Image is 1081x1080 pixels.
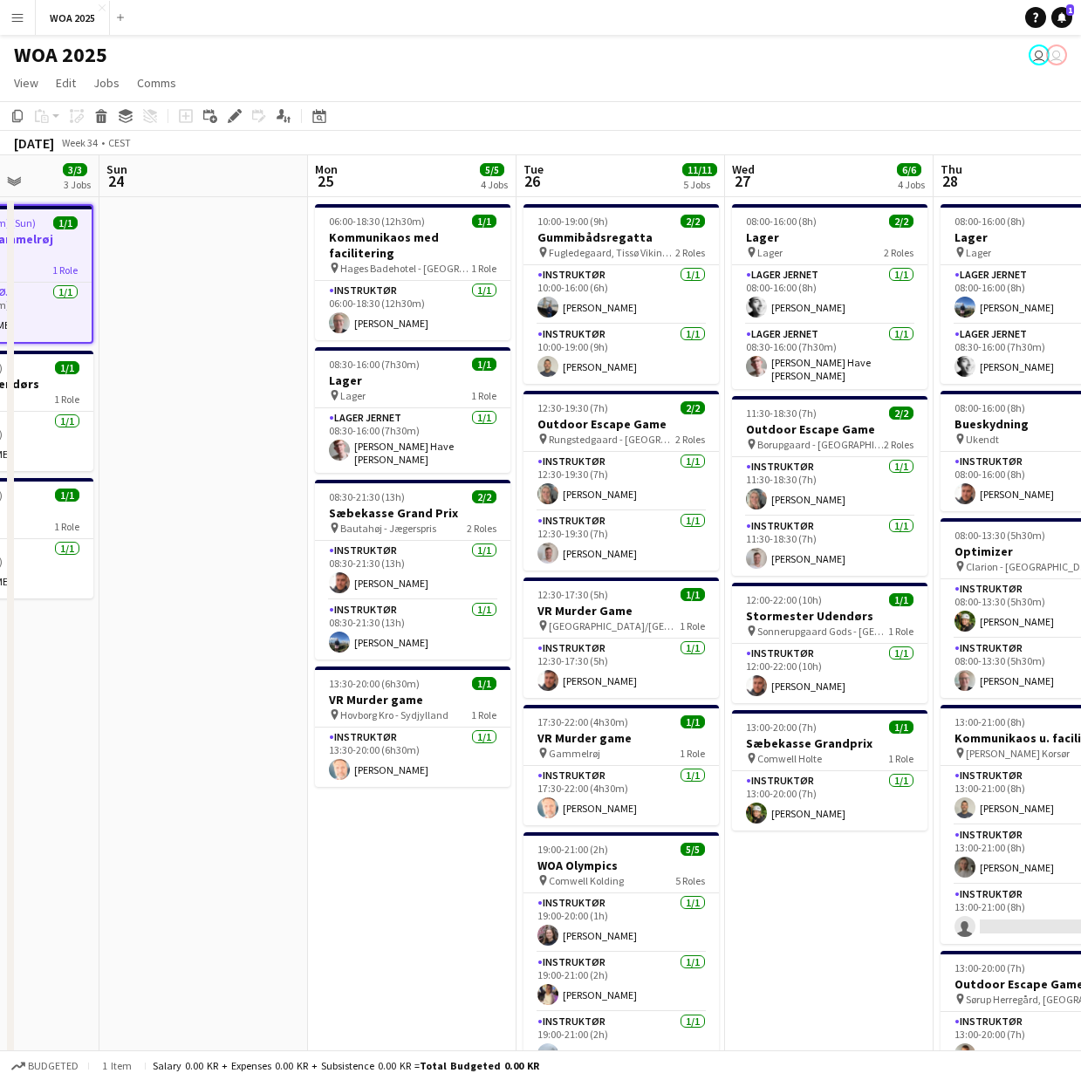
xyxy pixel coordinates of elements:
h3: Lager [732,229,927,245]
app-job-card: 06:00-18:30 (12h30m)1/1Kommunikaos med facilitering Hages Badehotel - [GEOGRAPHIC_DATA]1 RoleInst... [315,204,510,340]
span: 2/2 [889,407,913,420]
span: 5 Roles [675,874,705,887]
span: Sun [106,161,127,177]
span: Borupgaard - [GEOGRAPHIC_DATA] [757,438,884,451]
span: 1 Role [52,263,78,277]
span: 2/2 [681,215,705,228]
a: Comms [130,72,183,94]
span: 1/1 [681,588,705,601]
span: 2 Roles [884,246,913,259]
span: Budgeted [28,1060,79,1072]
span: 1/1 [472,677,496,690]
span: Mon [315,161,338,177]
span: 24 [104,171,127,191]
h3: Outdoor Escape Game [523,416,719,432]
app-card-role: Lager Jernet1/108:30-16:00 (7h30m)[PERSON_NAME] Have [PERSON_NAME] [315,408,510,473]
app-card-role: Instruktør1/111:30-18:30 (7h)[PERSON_NAME] [732,516,927,576]
app-job-card: 10:00-19:00 (9h)2/2Gummibådsregatta Fugledegaard, Tissø Vikingecenter2 RolesInstruktør1/110:00-16... [523,204,719,384]
app-card-role: Instruktør1/112:30-19:30 (7h)[PERSON_NAME] [523,511,719,571]
h3: Sæbekasse Grand Prix [315,505,510,521]
h3: Sæbekasse Grandprix [732,735,927,751]
span: 06:00-18:30 (12h30m) [329,215,425,228]
app-card-role: Instruktør1/110:00-16:00 (6h)[PERSON_NAME] [523,265,719,325]
app-job-card: 12:00-22:00 (10h)1/1Stormester Udendørs Sonnerupgaard Gods - [GEOGRAPHIC_DATA]1 RoleInstruktør1/1... [732,583,927,703]
app-job-card: 12:30-17:30 (5h)1/1VR Murder Game [GEOGRAPHIC_DATA]/[GEOGRAPHIC_DATA]1 RoleInstruktør1/112:30-17:... [523,578,719,698]
span: 1 Role [471,389,496,402]
app-card-role: Instruktør1/117:30-22:00 (4h30m)[PERSON_NAME] [523,766,719,825]
span: 2/2 [889,215,913,228]
span: 08:00-16:00 (8h) [954,215,1025,228]
h3: Stormester Udendørs [732,608,927,624]
app-card-role: Instruktør1/112:00-22:00 (10h)[PERSON_NAME] [732,644,927,703]
span: Week 34 [58,136,101,149]
span: Lager [340,389,366,402]
span: [PERSON_NAME] Korsør [966,747,1070,760]
app-user-avatar: Bettina Madsen [1029,44,1050,65]
span: 1/1 [681,715,705,728]
span: 6/6 [897,163,921,176]
app-card-role: Instruktør1/112:30-17:30 (5h)[PERSON_NAME] [523,639,719,698]
span: 3/3 [63,163,87,176]
app-card-role: Instruktør1/113:00-20:00 (7h)[PERSON_NAME] [732,771,927,831]
span: 1 Role [888,752,913,765]
div: 08:30-16:00 (7h30m)1/1Lager Lager1 RoleLager Jernet1/108:30-16:00 (7h30m)[PERSON_NAME] Have [PERS... [315,347,510,473]
span: 1/1 [55,489,79,502]
app-job-card: 13:30-20:00 (6h30m)1/1VR Murder game Hovborg Kro - Sydjylland1 RoleInstruktør1/113:30-20:00 (6h30... [315,666,510,787]
span: View [14,75,38,91]
span: 08:00-13:30 (5h30m) [954,529,1045,542]
span: Edit [56,75,76,91]
div: 11:30-18:30 (7h)2/2Outdoor Escape Game Borupgaard - [GEOGRAPHIC_DATA]2 RolesInstruktør1/111:30-18... [732,396,927,576]
span: Thu [941,161,962,177]
span: Jobs [93,75,120,91]
span: 27 [729,171,755,191]
span: 08:00-16:00 (8h) [954,401,1025,414]
span: 1/1 [53,216,78,229]
span: Sonnerupgaard Gods - [GEOGRAPHIC_DATA] [757,625,888,638]
span: 5/5 [480,163,504,176]
app-card-role: Lager Jernet1/108:30-16:00 (7h30m)[PERSON_NAME] Have [PERSON_NAME] [732,325,927,389]
h3: Kommunikaos med facilitering [315,229,510,261]
span: 25 [312,171,338,191]
span: 2/2 [472,490,496,503]
a: Edit [49,72,83,94]
app-card-role: Instruktør1/110:00-19:00 (9h)[PERSON_NAME] [523,325,719,384]
span: 12:30-17:30 (5h) [537,588,608,601]
span: 17:30-22:00 (4h30m) [537,715,628,728]
div: 4 Jobs [481,178,508,191]
app-job-card: 17:30-22:00 (4h30m)1/1VR Murder game Gammelrøj1 RoleInstruktør1/117:30-22:00 (4h30m)[PERSON_NAME] [523,705,719,825]
span: 1 Role [471,708,496,721]
span: 1 Role [680,619,705,632]
a: Jobs [86,72,127,94]
app-card-role: Instruktør1/111:30-18:30 (7h)[PERSON_NAME] [732,457,927,516]
span: Comwell Kolding [549,874,624,887]
app-card-role: Instruktør1/108:30-21:30 (13h)[PERSON_NAME] [315,600,510,660]
span: Hovborg Kro - Sydjylland [340,708,448,721]
span: 1 [1066,4,1074,16]
span: Tue [523,161,544,177]
app-job-card: 08:30-21:30 (13h)2/2Sæbekasse Grand Prix Bautahøj - Jægerspris2 RolesInstruktør1/108:30-21:30 (13... [315,480,510,660]
span: Lager [757,246,783,259]
span: 2 Roles [467,522,496,535]
div: 5 Jobs [683,178,716,191]
span: 1/1 [889,593,913,606]
app-card-role: Instruktør1/108:30-21:30 (13h)[PERSON_NAME] [315,541,510,600]
span: Bautahøj - Jægerspris [340,522,436,535]
span: 12:30-19:30 (7h) [537,401,608,414]
span: Ukendt [966,433,999,446]
h3: Lager [315,373,510,388]
h3: Outdoor Escape Game [732,421,927,437]
span: Hages Badehotel - [GEOGRAPHIC_DATA] [340,262,471,275]
span: [GEOGRAPHIC_DATA]/[GEOGRAPHIC_DATA] [549,619,680,632]
app-card-role: Instruktør1/106:00-18:30 (12h30m)[PERSON_NAME] [315,281,510,340]
span: 1 Role [680,747,705,760]
span: 5/5 [681,843,705,856]
span: 2 Roles [884,438,913,451]
span: 10:00-19:00 (9h) [537,215,608,228]
app-user-avatar: Drift Drift [1046,44,1067,65]
h3: VR Murder game [315,692,510,707]
app-job-card: 12:30-19:30 (7h)2/2Outdoor Escape Game Rungstedgaard - [GEOGRAPHIC_DATA]2 RolesInstruktør1/112:30... [523,391,719,571]
span: 1 item [96,1059,138,1072]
